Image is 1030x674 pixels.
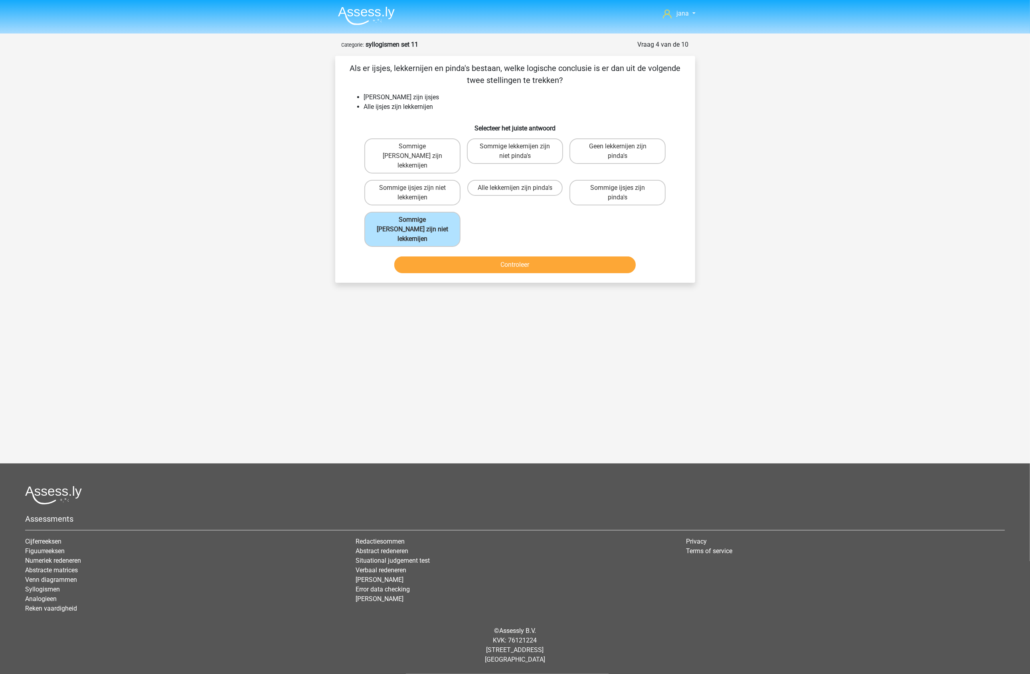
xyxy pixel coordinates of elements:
[356,576,403,583] a: [PERSON_NAME]
[569,180,666,205] label: Sommige ijsjes zijn pinda's
[676,10,689,17] span: jana
[366,41,419,48] strong: syllogismen set 11
[25,585,60,593] a: Syllogismen
[25,605,77,612] a: Reken vaardigheid
[348,62,682,86] p: Als er ijsjes, lekkernijen en pinda's bestaan, welke logische conclusie is er dan uit de volgende...
[25,595,57,603] a: Analogieen
[356,595,403,603] a: [PERSON_NAME]
[364,102,682,112] li: Alle ijsjes zijn lekkernijen
[364,212,461,247] label: Sommige [PERSON_NAME] zijn niet lekkernijen
[638,40,689,49] div: Vraag 4 van de 10
[19,620,1011,671] div: © KVK: 76121224 [STREET_ADDRESS] [GEOGRAPHIC_DATA]
[364,93,682,102] li: [PERSON_NAME] zijn ijsjes
[356,547,408,555] a: Abstract redeneren
[25,566,78,574] a: Abstracte matrices
[25,576,77,583] a: Venn diagrammen
[686,547,733,555] a: Terms of service
[25,486,82,505] img: Assessly logo
[25,557,81,564] a: Numeriek redeneren
[686,538,707,545] a: Privacy
[394,256,636,273] button: Controleer
[467,180,563,196] label: Alle lekkernijen zijn pinda's
[499,627,536,635] a: Assessly B.V.
[25,538,61,545] a: Cijferreeksen
[356,538,405,545] a: Redactiesommen
[660,9,698,18] a: jana
[467,138,563,164] label: Sommige lekkernijen zijn niet pinda's
[364,138,461,173] label: Sommige [PERSON_NAME] zijn lekkernijen
[25,514,1005,524] h5: Assessments
[569,138,666,164] label: Geen lekkernijen zijn pinda's
[356,566,406,574] a: Verbaal redeneren
[342,42,364,48] small: Categorie:
[338,6,395,25] img: Assessly
[348,118,682,132] h6: Selecteer het juiste antwoord
[25,547,65,555] a: Figuurreeksen
[356,585,410,593] a: Error data checking
[364,180,461,205] label: Sommige ijsjes zijn niet lekkernijen
[356,557,430,564] a: Situational judgement test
